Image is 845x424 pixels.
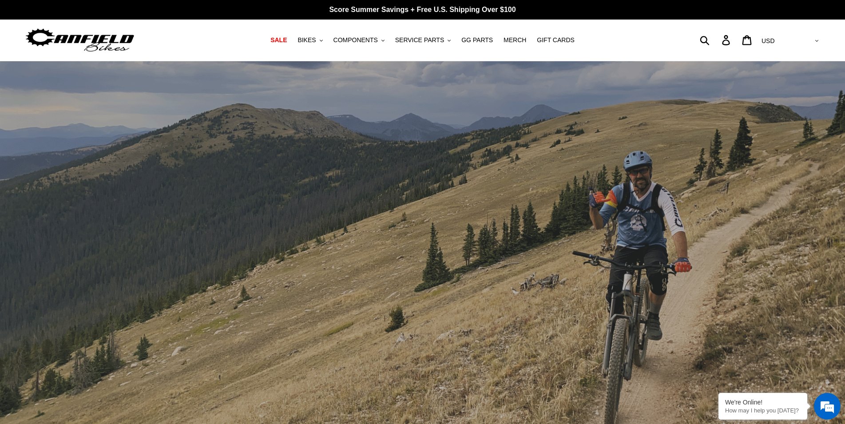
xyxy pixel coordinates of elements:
[293,34,327,46] button: BIKES
[725,407,801,414] p: How may I help you today?
[24,26,135,54] img: Canfield Bikes
[270,36,287,44] span: SALE
[298,36,316,44] span: BIKES
[537,36,575,44] span: GIFT CARDS
[391,34,455,46] button: SERVICE PARTS
[725,399,801,406] div: We're Online!
[457,34,497,46] a: GG PARTS
[499,34,531,46] a: MERCH
[705,30,727,50] input: Search
[266,34,291,46] a: SALE
[333,36,378,44] span: COMPONENTS
[395,36,444,44] span: SERVICE PARTS
[504,36,526,44] span: MERCH
[532,34,579,46] a: GIFT CARDS
[461,36,493,44] span: GG PARTS
[329,34,389,46] button: COMPONENTS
